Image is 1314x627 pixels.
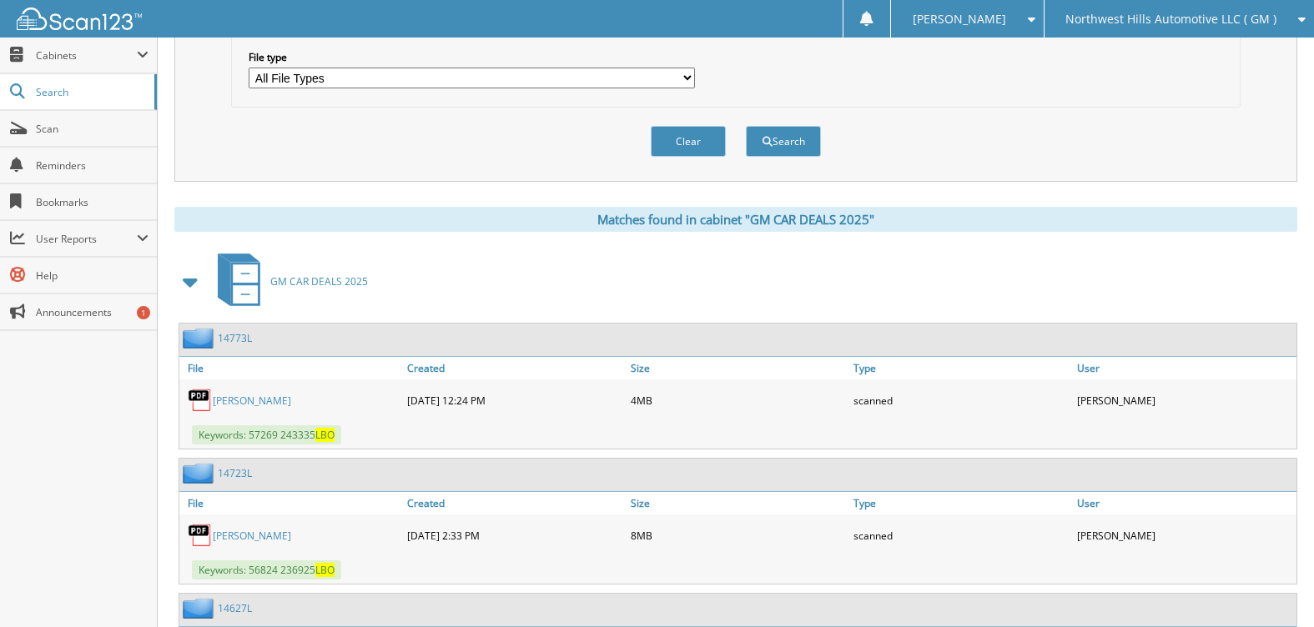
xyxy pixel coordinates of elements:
[849,384,1073,417] div: scanned
[403,384,627,417] div: [DATE] 12:24 PM
[627,519,850,552] div: 8MB
[183,463,218,484] img: folder2.png
[849,492,1073,514] a: Type
[17,8,142,30] img: scan123-logo-white.svg
[1073,519,1296,552] div: [PERSON_NAME]
[627,357,850,379] a: Size
[213,394,291,408] a: [PERSON_NAME]
[627,492,850,514] a: Size
[179,492,403,514] a: File
[651,126,726,157] button: Clear
[849,357,1073,379] a: Type
[174,207,1297,232] div: Matches found in cabinet "GM CAR DEALS 2025"
[1231,547,1314,627] iframe: Chat Widget
[1073,357,1296,379] a: User
[403,357,627,379] a: Created
[403,519,627,552] div: [DATE] 2:33 PM
[315,428,335,442] span: LBO
[36,158,149,173] span: Reminders
[36,305,149,319] span: Announcements
[183,598,218,619] img: folder2.png
[192,425,341,444] span: Keywords: 57269 243335
[403,492,627,514] a: Created
[36,122,149,136] span: Scan
[746,126,821,157] button: Search
[1073,492,1296,514] a: User
[1073,384,1296,417] div: [PERSON_NAME]
[213,529,291,543] a: [PERSON_NAME]
[208,248,368,314] a: GM CAR DEALS 2025
[36,48,137,63] span: Cabinets
[192,560,341,579] span: Keywords: 56824 236925
[270,274,368,288] span: GM CAR DEALS 2025
[849,519,1073,552] div: scanned
[36,85,146,99] span: Search
[36,268,149,283] span: Help
[188,523,213,548] img: PDF.png
[36,232,137,246] span: User Reports
[1065,14,1276,24] span: Northwest Hills Automotive LLC ( GM )
[249,50,694,64] label: File type
[218,466,252,480] a: 14723L
[137,306,150,319] div: 1
[183,328,218,349] img: folder2.png
[627,384,850,417] div: 4MB
[36,195,149,209] span: Bookmarks
[188,388,213,413] img: PDF.png
[913,14,1006,24] span: [PERSON_NAME]
[218,601,252,615] a: 14627L
[315,563,335,577] span: LBO
[218,331,252,345] a: 14773L
[179,357,403,379] a: File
